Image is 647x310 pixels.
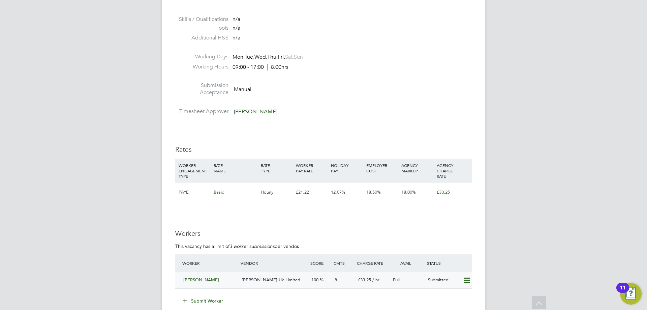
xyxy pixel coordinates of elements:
[267,64,288,71] span: 8.00hrs
[229,243,275,249] em: 3 worker submissions
[393,277,400,283] span: Full
[311,277,318,283] span: 100
[175,243,472,249] p: This vacancy has a limit of per vendor.
[175,34,228,41] label: Additional H&S
[177,182,212,202] div: PAYE
[294,182,329,202] div: £21.22
[437,189,450,195] span: £33.25
[285,54,294,60] span: Sat,
[425,275,460,286] div: Submitted
[259,159,294,177] div: RATE TYPE
[400,159,435,177] div: AGENCY MARKUP
[183,277,219,283] span: [PERSON_NAME]
[175,63,228,71] label: Working Hours
[366,189,381,195] span: 18.50%
[233,34,240,41] span: n/a
[175,145,472,154] h3: Rates
[233,16,240,23] span: n/a
[335,277,337,283] span: 8
[181,257,239,269] div: Worker
[331,189,345,195] span: 12.07%
[390,257,425,269] div: Avail
[254,54,267,60] span: Wed,
[355,257,390,269] div: Charge Rate
[175,16,228,23] label: Skills / Qualifications
[435,159,470,182] div: AGENCY CHARGE RATE
[620,288,626,297] div: 11
[233,64,288,71] div: 09:00 - 17:00
[175,25,228,32] label: Tools
[177,159,212,182] div: WORKER ENGAGEMENT TYPE
[175,229,472,238] h3: Workers
[234,108,277,115] span: [PERSON_NAME]
[267,54,278,60] span: Thu,
[234,86,251,93] span: Manual
[294,159,329,177] div: WORKER PAY RATE
[239,257,309,269] div: Vendor
[372,277,379,283] span: / hr
[278,54,285,60] span: Fri,
[233,54,245,60] span: Mon,
[309,257,332,269] div: Score
[175,53,228,60] label: Working Days
[294,54,303,60] span: Sun
[212,159,259,177] div: RATE NAME
[178,295,228,306] button: Submit Worker
[425,257,472,269] div: Status
[332,257,355,269] div: Cmts
[175,82,228,96] label: Submission Acceptance
[365,159,400,177] div: EMPLOYER COST
[245,54,254,60] span: Tue,
[401,189,416,195] span: 18.00%
[358,277,371,283] span: £33.25
[259,182,294,202] div: Hourly
[620,283,642,305] button: Open Resource Center, 11 new notifications
[329,159,364,177] div: HOLIDAY PAY
[214,189,224,195] span: Basic
[242,277,300,283] span: [PERSON_NAME] Uk Limited
[233,25,240,31] span: n/a
[175,108,228,115] label: Timesheet Approver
